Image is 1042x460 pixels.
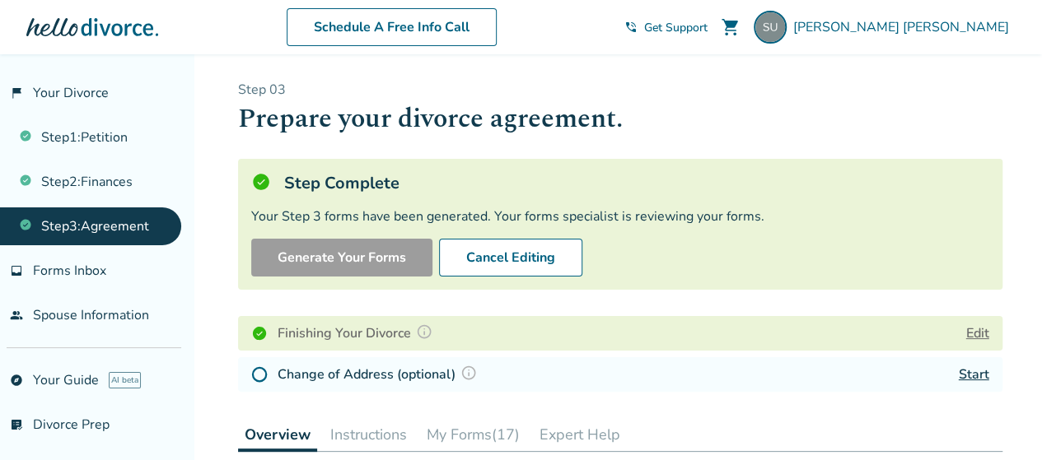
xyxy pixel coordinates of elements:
button: Cancel Editing [439,239,582,276]
span: shopping_cart [721,17,741,37]
h1: Prepare your divorce agreement. [238,99,1002,139]
p: Step 0 3 [238,81,1002,99]
span: phone_in_talk [624,21,638,34]
button: Instructions [324,418,414,451]
span: Get Support [644,20,708,35]
iframe: Chat Widget [960,381,1042,460]
img: Question Mark [416,323,432,340]
span: explore [10,374,23,387]
span: Forms Inbox [33,262,106,280]
button: Expert Help [533,418,627,451]
span: [PERSON_NAME] [PERSON_NAME] [793,18,1016,36]
h4: Change of Address (optional) [278,364,482,385]
span: list_alt_check [10,418,23,431]
a: phone_in_talkGet Support [624,20,708,35]
span: inbox [10,264,23,277]
a: Start [959,365,989,383]
button: Overview [238,418,317,452]
h5: Step Complete [284,172,400,194]
span: flag_2 [10,86,23,100]
button: Generate Your Forms [251,239,432,276]
img: Not Started [251,366,268,383]
span: AI beta [109,372,141,388]
span: people [10,309,23,322]
img: Question Mark [460,365,477,381]
img: Completed [251,325,268,342]
div: Your Step 3 forms have been generated. Your forms specialist is reviewing your forms. [251,207,989,225]
a: Schedule A Free Info Call [287,8,497,46]
h4: Finishing Your Divorce [278,323,437,344]
img: shyamuchander@gmail.com [754,11,787,44]
button: Edit [966,323,989,343]
button: My Forms(17) [420,418,526,451]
